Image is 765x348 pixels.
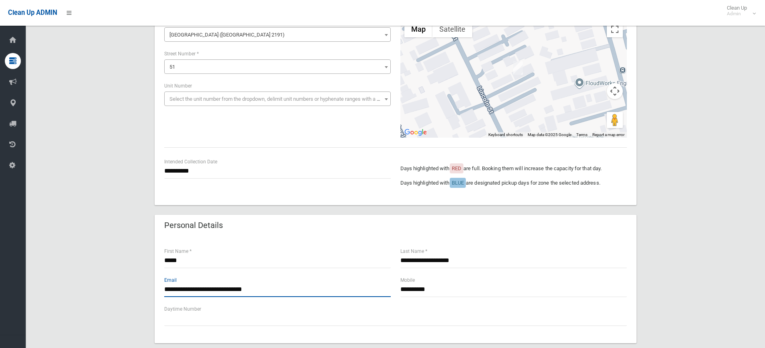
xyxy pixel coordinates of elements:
button: Map camera controls [607,83,623,99]
span: Clean Up ADMIN [8,9,57,16]
span: Lincoln Street (BELFIELD 2191) [164,27,391,42]
small: Admin [727,11,747,17]
header: Personal Details [155,218,233,233]
span: 51 [169,64,175,70]
span: BLUE [452,180,464,186]
a: Report a map error [592,132,624,137]
span: 51 [166,61,389,73]
p: Days highlighted with are full. Booking them will increase the capacity for that day. [400,164,627,173]
span: Map data ©2025 Google [528,132,571,137]
span: 51 [164,59,391,74]
img: Google [402,127,429,138]
span: Select the unit number from the dropdown, delimit unit numbers or hyphenate ranges with a comma [169,96,394,102]
a: Terms [576,132,588,137]
span: Lincoln Street (BELFIELD 2191) [166,29,389,41]
button: Toggle fullscreen view [607,21,623,37]
button: Keyboard shortcuts [488,132,523,138]
button: Drag Pegman onto the map to open Street View [607,112,623,128]
a: Open this area in Google Maps (opens a new window) [402,127,429,138]
span: Clean Up [723,5,755,17]
span: RED [452,165,461,171]
p: Days highlighted with are designated pickup days for zone the selected address. [400,178,627,188]
button: Show satellite imagery [432,21,472,37]
div: 51 Lincoln Street, BELFIELD NSW 2191 [513,61,523,75]
button: Show street map [404,21,432,37]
